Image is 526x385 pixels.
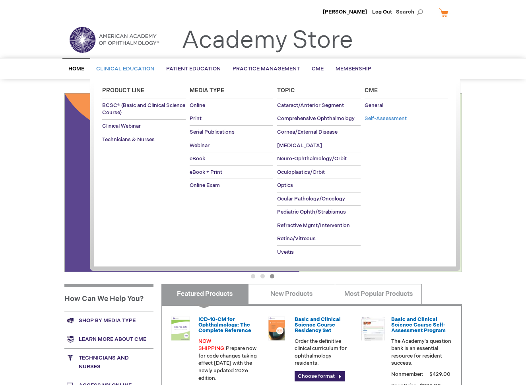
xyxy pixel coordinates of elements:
[323,9,367,15] a: [PERSON_NAME]
[335,284,422,304] a: Most Popular Products
[198,338,259,382] p: Prepare now for code changes taking effect [DATE] with the newly updated 2026 edition.
[102,123,141,129] span: Clinical Webinar
[277,249,294,255] span: Uveitis
[198,316,251,334] a: ICD-10-CM for Ophthalmology: The Complete Reference
[396,4,426,20] span: Search
[102,102,185,116] span: BCSC® (Basic and Clinical Science Course)
[295,371,345,381] a: Choose format
[198,338,226,352] font: NOW SHIPPING:
[336,66,371,72] span: Membership
[295,316,341,334] a: Basic and Clinical Science Course Residency Set
[277,169,325,175] span: Oculoplastics/Orbit
[248,284,335,304] a: New Products
[64,284,153,311] h1: How Can We Help You?
[361,317,385,340] img: bcscself_20.jpg
[169,317,192,340] img: 0120008u_42.png
[277,87,295,94] span: Topic
[277,196,345,202] span: Ocular Pathology/Oncology
[428,371,452,377] span: $429.00
[190,102,205,109] span: Online
[190,87,224,94] span: Media Type
[391,316,446,334] a: Basic and Clinical Science Course Self-Assessment Program
[391,369,423,379] strong: Nonmember:
[277,156,347,162] span: Neuro-Ophthalmology/Orbit
[161,284,248,304] a: Featured Products
[365,102,383,109] span: General
[190,115,202,122] span: Print
[166,66,221,72] span: Patient Education
[372,9,392,15] a: Log Out
[190,156,205,162] span: eBook
[277,142,322,149] span: [MEDICAL_DATA]
[365,87,378,94] span: Cme
[295,338,355,367] p: Order the definitive clinical curriculum for ophthalmology residents.
[102,136,155,143] span: Technicians & Nurses
[102,87,144,94] span: Product Line
[190,182,220,189] span: Online Exam
[190,142,210,149] span: Webinar
[277,102,344,109] span: Cataract/Anterior Segment
[277,209,346,215] span: Pediatric Ophth/Strabismus
[64,311,153,330] a: Shop by media type
[312,66,324,72] span: CME
[182,26,353,55] a: Academy Store
[277,129,338,135] span: Cornea/External Disease
[277,222,350,229] span: Refractive Mgmt/Intervention
[190,169,222,175] span: eBook + Print
[265,317,289,340] img: 02850963u_47.png
[233,66,300,72] span: Practice Management
[277,235,316,242] span: Retina/Vitreous
[260,274,265,278] button: 2 of 3
[270,274,274,278] button: 3 of 3
[68,66,84,72] span: Home
[365,115,407,122] span: Self-Assessment
[391,338,452,367] p: The Academy's question bank is an essential resource for resident success.
[251,274,255,278] button: 1 of 3
[64,348,153,376] a: Technicians and nurses
[277,115,355,122] span: Comprehensive Ophthalmology
[64,330,153,348] a: Learn more about CME
[96,66,154,72] span: Clinical Education
[277,182,293,189] span: Optics
[190,129,235,135] span: Serial Publications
